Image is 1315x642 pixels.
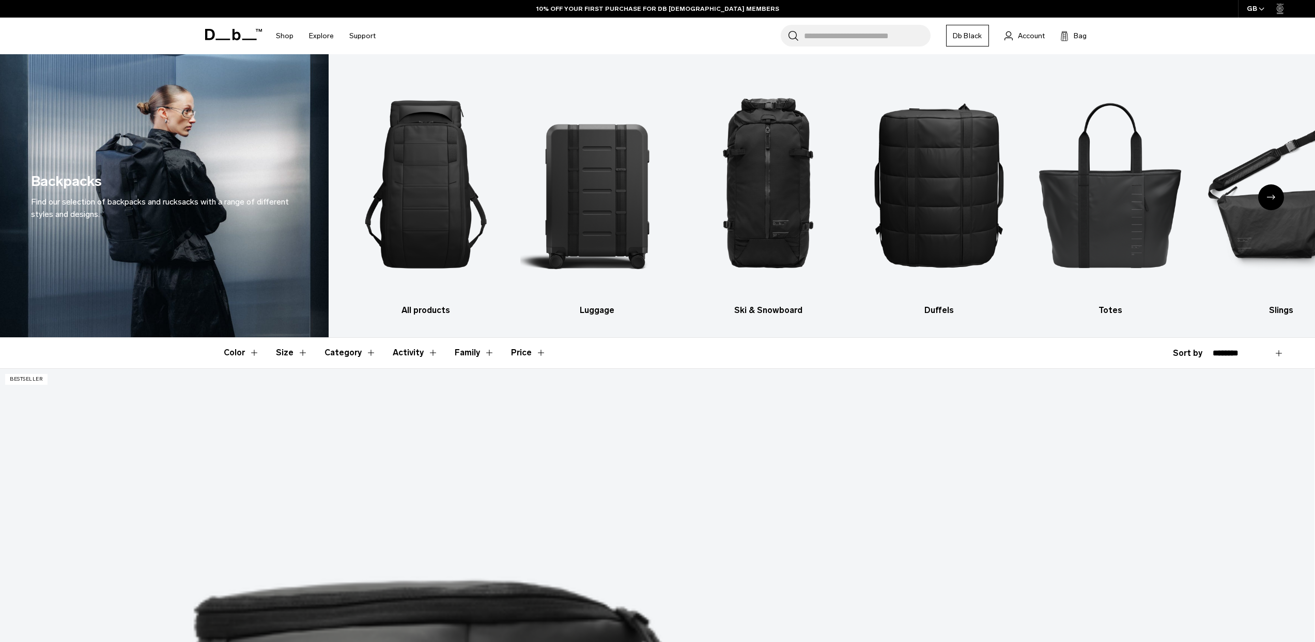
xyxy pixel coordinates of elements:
[520,304,673,317] h3: Luggage
[1004,29,1045,42] a: Account
[349,70,502,317] a: Db All products
[863,70,1016,299] img: Db
[692,304,845,317] h3: Ski & Snowboard
[863,70,1016,317] li: 4 / 10
[1060,29,1087,42] button: Bag
[1034,70,1187,317] a: Db Totes
[520,70,673,317] a: Db Luggage
[511,338,546,368] button: Toggle Price
[31,197,289,219] span: Find our selection of backpacks and rucksacks with a range of different styles and designs.
[863,304,1016,317] h3: Duffels
[1034,70,1187,299] img: Db
[946,25,989,46] a: Db Black
[31,171,102,192] h1: Backpacks
[692,70,845,299] img: Db
[268,18,383,54] nav: Main Navigation
[349,70,502,317] li: 1 / 10
[863,70,1016,317] a: Db Duffels
[349,70,502,299] img: Db
[224,338,259,368] button: Toggle Filter
[692,70,845,317] li: 3 / 10
[324,338,376,368] button: Toggle Filter
[1074,30,1087,41] span: Bag
[349,304,502,317] h3: All products
[1034,70,1187,317] li: 5 / 10
[1034,304,1187,317] h3: Totes
[349,18,376,54] a: Support
[276,18,293,54] a: Shop
[1258,184,1284,210] div: Next slide
[276,338,308,368] button: Toggle Filter
[520,70,673,299] img: Db
[692,70,845,317] a: Db Ski & Snowboard
[5,374,48,385] p: Bestseller
[520,70,673,317] li: 2 / 10
[393,338,438,368] button: Toggle Filter
[309,18,334,54] a: Explore
[536,4,779,13] a: 10% OFF YOUR FIRST PURCHASE FOR DB [DEMOGRAPHIC_DATA] MEMBERS
[1018,30,1045,41] span: Account
[455,338,494,368] button: Toggle Filter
